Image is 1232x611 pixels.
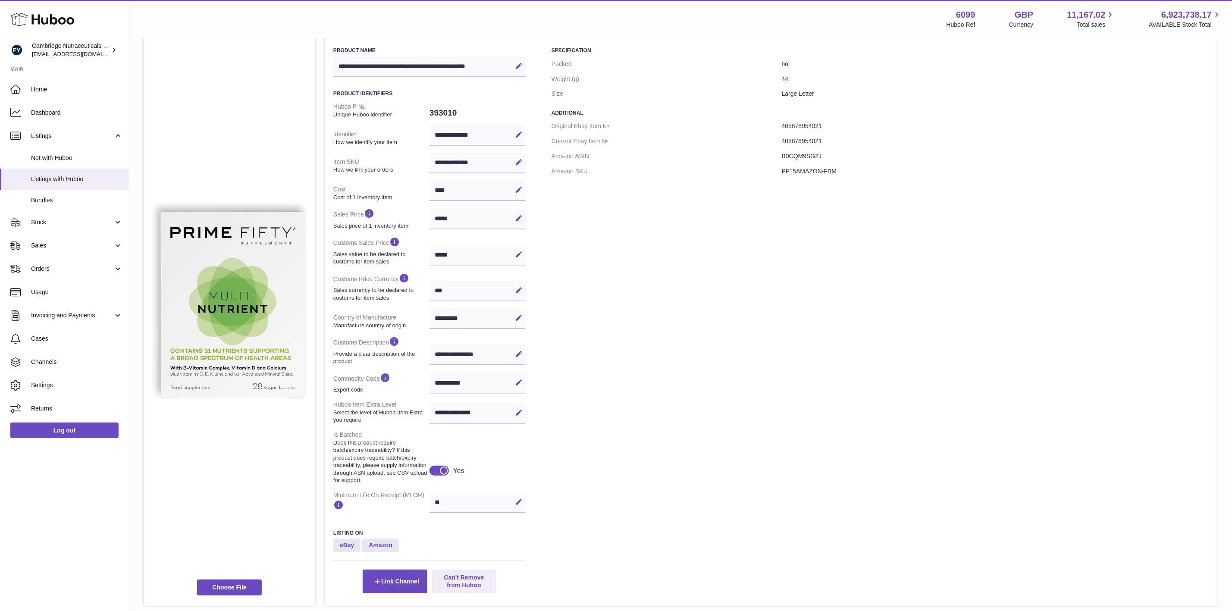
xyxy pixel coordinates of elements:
[333,386,427,394] strong: Export code
[947,21,975,29] div: Huboo Ref
[552,164,782,179] dt: Amazon SKU
[333,251,427,266] strong: Sales value to be declared to customs for item sales
[782,119,1209,134] dd: 405878954021
[333,99,429,122] dt: Huboo P №
[782,134,1209,149] dd: 405878954021
[333,539,361,552] strong: eBay
[333,127,429,149] dt: Identifier
[432,570,496,593] button: Can't Remove from Huboo
[31,265,113,273] span: Orders
[31,132,113,140] span: Listings
[333,310,429,332] dt: Country of Manufacture
[333,47,526,54] h3: Product Name
[333,182,429,204] dt: Cost
[552,149,782,164] dt: Amazon ASIN
[782,149,1209,164] dd: B0CQM9SG2J
[10,44,23,56] img: huboo@camnutra.com
[1015,9,1033,21] strong: GBP
[782,72,1209,87] dd: 44
[552,56,782,72] dt: Packed
[32,42,110,58] div: Cambridge Nutraceuticals Ltd
[152,203,307,398] img: $_57.JPG
[552,134,782,149] dt: Current Ebay Item №
[333,439,427,484] strong: Does this product require batch/expiry traceability? If this product does require batch/expiry tr...
[1009,21,1034,29] div: Currency
[333,222,427,230] strong: Sales price of 1 inventory item
[333,322,427,329] strong: Manufacture country of origin
[1149,9,1222,29] a: 6,923,738.17 AVAILABLE Stock Total
[429,104,526,122] dd: 393010
[31,241,113,250] span: Sales
[552,72,782,87] dt: Weight (g)
[31,404,122,413] span: Returns
[31,311,113,320] span: Invoicing and Payments
[31,358,122,366] span: Channels
[31,381,122,389] span: Settings
[197,580,262,595] span: Choose File
[333,194,427,201] strong: Cost of 1 inventory item
[1161,9,1212,21] span: 6,923,738.17
[31,85,122,94] span: Home
[552,86,782,101] dt: Size
[32,50,127,57] span: [EMAIL_ADDRESS][DOMAIN_NAME]
[333,530,526,536] h3: Listing On
[333,350,427,365] strong: Provide a clear description of the product
[333,369,429,397] dt: Commodity Code
[31,109,122,117] span: Dashboard
[333,154,429,177] dt: Item SKU
[333,111,427,119] strong: Unique Huboo identifier
[333,269,429,305] dt: Customs Price Currency
[333,90,526,97] h3: Product Identifiers
[552,47,1209,54] h3: Specification
[10,423,119,438] a: Log out
[333,488,429,517] dt: Minimum Life On Receipt (MLOR)
[333,138,427,146] strong: How we identify your item
[31,218,113,226] span: Stock
[1149,21,1222,29] span: AVAILABLE Stock Total
[333,233,429,269] dt: Customs Sales Price
[31,288,122,296] span: Usage
[362,539,398,552] strong: Amazon
[333,286,427,301] strong: Sales currency to be declared to customs for item sales
[552,119,782,134] dt: Original Ebay Item №
[333,427,429,488] dt: Is Batched
[782,56,1209,72] dd: no
[31,154,122,162] span: Not with Huboo
[31,175,122,183] span: Listings with Huboo
[453,466,464,476] div: Yes
[333,397,429,427] dt: Huboo Item Extra Level
[956,9,975,21] strong: 6099
[782,164,1209,179] dd: PF15AMAZON-FBM
[333,409,427,424] strong: Select the level of Huboo Item Extra you require
[333,166,427,174] strong: How we link your orders
[1077,21,1115,29] span: Total sales
[1067,9,1105,21] span: 11,167.02
[333,204,429,233] dt: Sales Price
[31,196,122,204] span: Bundles
[31,335,122,343] span: Cases
[782,86,1209,101] dd: Large Letter
[363,570,427,593] button: Link Channel
[333,332,429,368] dt: Customs Description
[552,110,1209,116] h3: Additional
[1067,9,1115,29] a: 11,167.02 Total sales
